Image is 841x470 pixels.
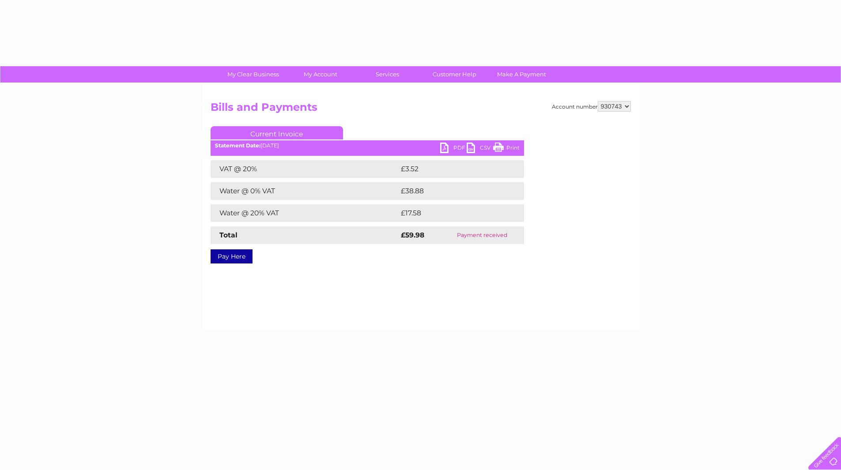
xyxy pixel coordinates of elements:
td: £3.52 [399,160,503,178]
td: £17.58 [399,204,505,222]
a: Services [351,66,424,83]
td: Water @ 20% VAT [211,204,399,222]
a: Make A Payment [485,66,558,83]
a: My Clear Business [217,66,290,83]
a: Print [493,143,520,155]
td: £38.88 [399,182,507,200]
a: Pay Here [211,249,253,263]
b: Statement Date: [215,142,260,149]
strong: Total [219,231,238,239]
a: Customer Help [418,66,491,83]
div: Account number [552,101,631,112]
h2: Bills and Payments [211,101,631,118]
a: PDF [440,143,467,155]
a: CSV [467,143,493,155]
td: Payment received [441,226,524,244]
strong: £59.98 [401,231,424,239]
a: Current Invoice [211,126,343,139]
td: VAT @ 20% [211,160,399,178]
td: Water @ 0% VAT [211,182,399,200]
a: My Account [284,66,357,83]
div: [DATE] [211,143,524,149]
